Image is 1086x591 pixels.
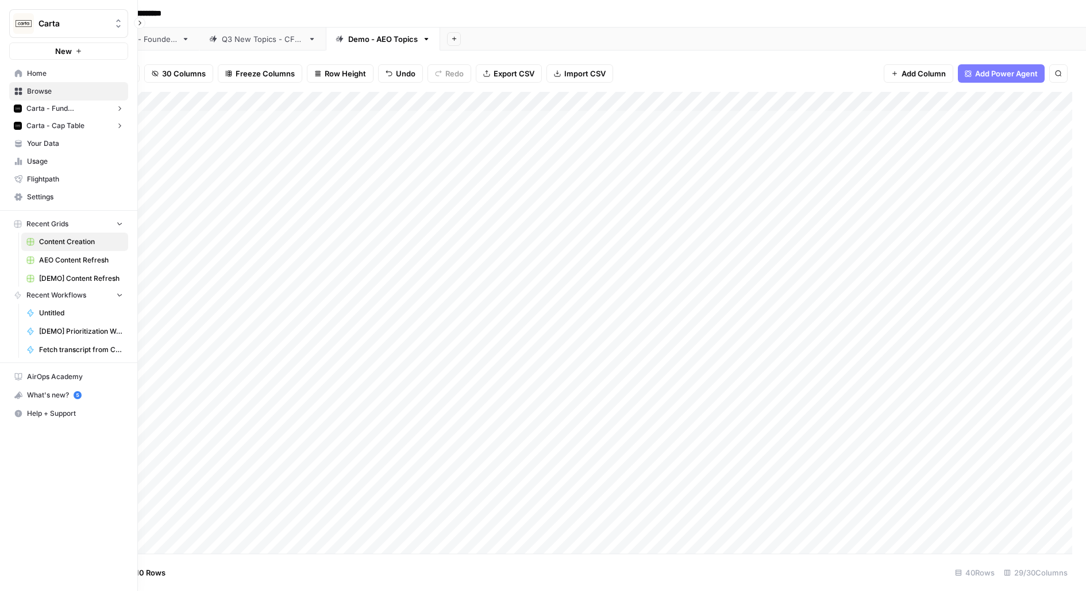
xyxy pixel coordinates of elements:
[39,237,123,247] span: Content Creation
[325,68,366,79] span: Row Height
[902,68,946,79] span: Add Column
[27,372,123,382] span: AirOps Academy
[162,68,206,79] span: 30 Columns
[38,18,108,29] span: Carta
[39,345,123,355] span: Fetch transcript from Chorus
[21,341,128,359] a: Fetch transcript from Chorus
[9,404,128,423] button: Help + Support
[27,174,123,184] span: Flightpath
[975,68,1038,79] span: Add Power Agent
[26,121,84,131] span: Carta - Cap Table
[27,68,123,79] span: Home
[9,215,128,233] button: Recent Grids
[120,567,165,578] span: Add 10 Rows
[476,64,542,83] button: Export CSV
[348,33,418,45] div: Demo - AEO Topics
[27,138,123,149] span: Your Data
[74,391,82,399] a: 5
[999,563,1072,582] div: 29/30 Columns
[9,117,128,134] button: Carta - Cap Table
[14,122,22,130] img: c35yeiwf0qjehltklbh57st2xhbo
[26,219,68,229] span: Recent Grids
[445,68,464,79] span: Redo
[14,105,22,113] img: c35yeiwf0qjehltklbh57st2xhbo
[39,308,123,318] span: Untitled
[26,103,111,114] span: Carta - Fund Administration
[39,273,123,284] span: [DEMO] Content Refresh
[39,326,123,337] span: [DEMO] Prioritization Workflow for creation
[9,100,128,117] button: Carta - Fund Administration
[9,134,128,153] a: Your Data
[9,43,128,60] button: New
[546,64,613,83] button: Import CSV
[9,287,128,304] button: Recent Workflows
[9,9,128,38] button: Workspace: Carta
[326,28,440,51] a: Demo - AEO Topics
[950,563,999,582] div: 40 Rows
[27,192,123,202] span: Settings
[236,68,295,79] span: Freeze Columns
[9,64,128,83] a: Home
[378,64,423,83] button: Undo
[55,45,72,57] span: New
[199,28,326,51] a: Q3 New Topics - CFOs
[21,322,128,341] a: [DEMO] Prioritization Workflow for creation
[564,68,606,79] span: Import CSV
[39,255,123,265] span: AEO Content Refresh
[307,64,373,83] button: Row Height
[27,408,123,419] span: Help + Support
[13,13,34,34] img: Carta Logo
[396,68,415,79] span: Undo
[494,68,534,79] span: Export CSV
[21,269,128,288] a: [DEMO] Content Refresh
[222,33,303,45] div: Q3 New Topics - CFOs
[9,386,128,404] button: What's new? 5
[144,64,213,83] button: 30 Columns
[21,251,128,269] a: AEO Content Refresh
[21,304,128,322] a: Untitled
[9,188,128,206] a: Settings
[218,64,302,83] button: Freeze Columns
[27,86,123,96] span: Browse
[27,156,123,167] span: Usage
[9,170,128,188] a: Flightpath
[9,82,128,101] a: Browse
[884,64,953,83] button: Add Column
[10,387,128,404] div: What's new?
[9,368,128,386] a: AirOps Academy
[26,290,86,300] span: Recent Workflows
[21,233,128,251] a: Content Creation
[958,64,1045,83] button: Add Power Agent
[9,152,128,171] a: Usage
[428,64,471,83] button: Redo
[76,392,79,398] text: 5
